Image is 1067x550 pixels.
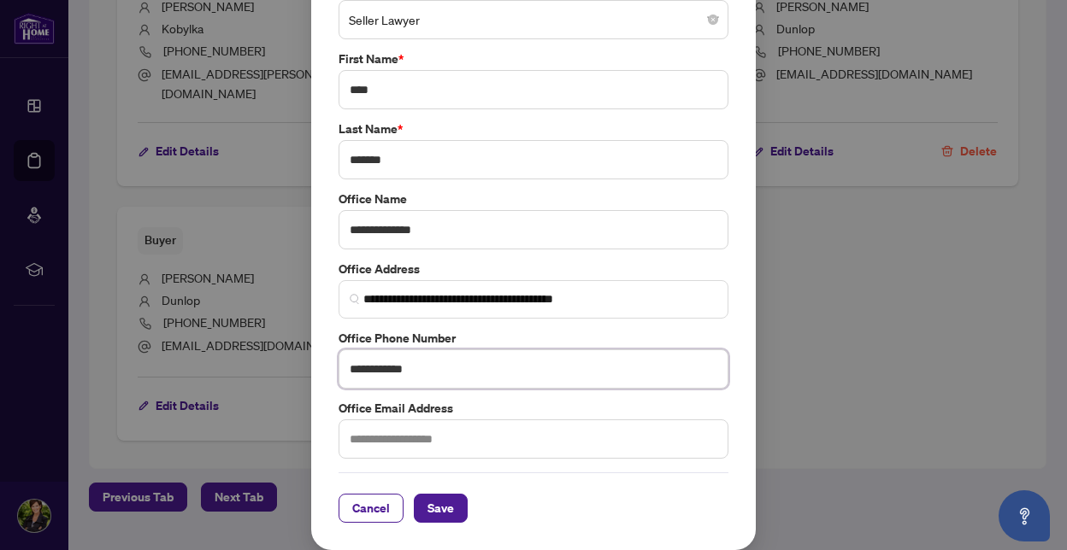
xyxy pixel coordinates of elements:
[427,494,454,522] span: Save
[339,190,728,208] label: Office Name
[999,490,1050,541] button: Open asap
[339,50,728,68] label: First Name
[349,3,718,36] span: Seller Lawyer
[339,494,404,523] button: Cancel
[339,260,728,278] label: Office Address
[352,494,390,522] span: Cancel
[708,15,718,25] span: close-circle
[339,329,728,348] label: Office Phone Number
[350,294,360,304] img: search_icon
[339,120,728,138] label: Last Name
[414,494,468,523] button: Save
[339,399,728,418] label: Office Email Address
